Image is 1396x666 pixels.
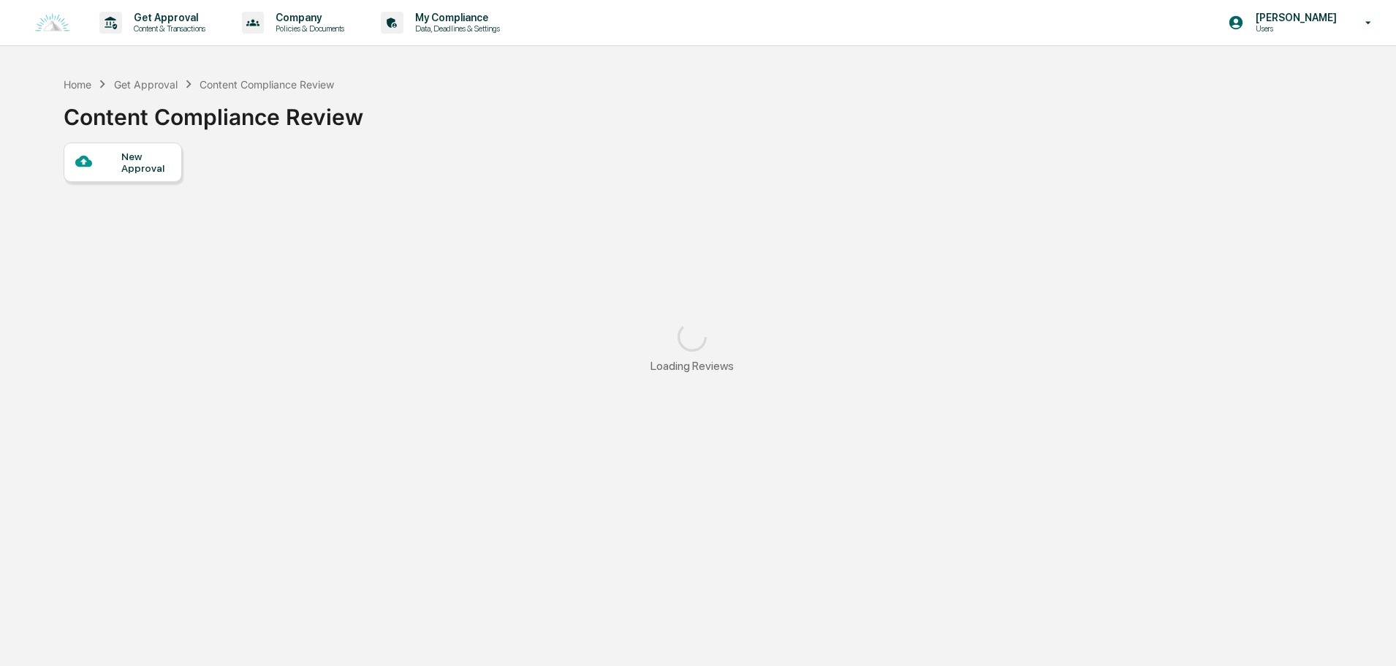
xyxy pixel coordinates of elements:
p: [PERSON_NAME] [1244,12,1344,23]
p: Policies & Documents [264,23,352,34]
p: Company [264,12,352,23]
div: Loading Reviews [650,359,734,373]
div: New Approval [121,151,170,174]
div: Get Approval [114,78,178,91]
p: Users [1244,23,1344,34]
div: Home [64,78,91,91]
div: Content Compliance Review [64,92,363,130]
p: Get Approval [122,12,213,23]
img: logo [35,13,70,33]
p: Data, Deadlines & Settings [403,23,507,34]
p: Content & Transactions [122,23,213,34]
div: Content Compliance Review [200,78,334,91]
p: My Compliance [403,12,507,23]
